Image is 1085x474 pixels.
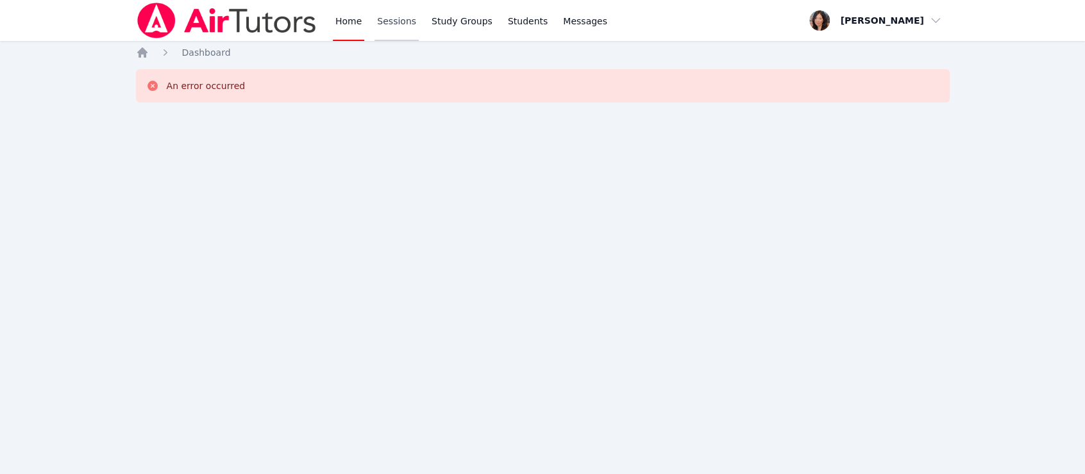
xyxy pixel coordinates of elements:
div: An error occurred [167,79,246,92]
span: Messages [563,15,607,28]
nav: Breadcrumb [136,46,950,59]
img: Air Tutors [136,3,317,38]
a: Dashboard [182,46,231,59]
span: Dashboard [182,47,231,58]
